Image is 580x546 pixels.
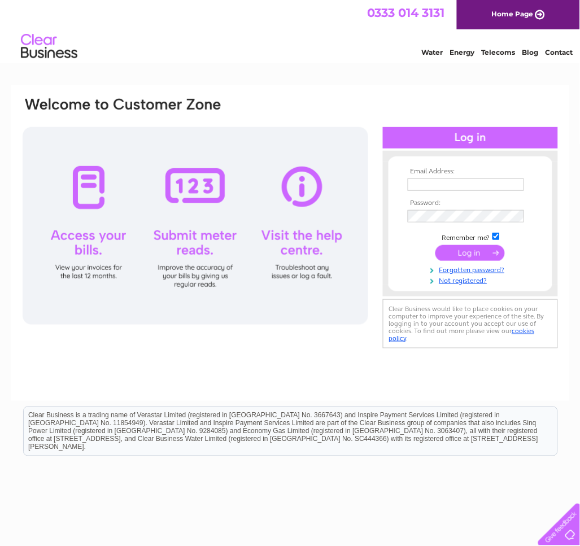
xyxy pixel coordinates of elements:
a: Not registered? [408,274,536,285]
a: cookies policy [389,327,535,342]
a: Telecoms [482,48,516,56]
a: Forgotten password? [408,264,536,274]
td: Remember me? [405,231,536,242]
th: Email Address: [405,168,536,176]
a: Contact [546,48,573,56]
a: Blog [522,48,539,56]
div: Clear Business is a trading name of Verastar Limited (registered in [GEOGRAPHIC_DATA] No. 3667643... [24,6,557,55]
th: Password: [405,199,536,207]
a: Water [422,48,443,56]
img: logo.png [20,29,78,64]
div: Clear Business would like to place cookies on your computer to improve your experience of the sit... [383,299,558,348]
a: 0333 014 3131 [367,6,445,20]
a: Energy [450,48,475,56]
input: Submit [435,245,505,261]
